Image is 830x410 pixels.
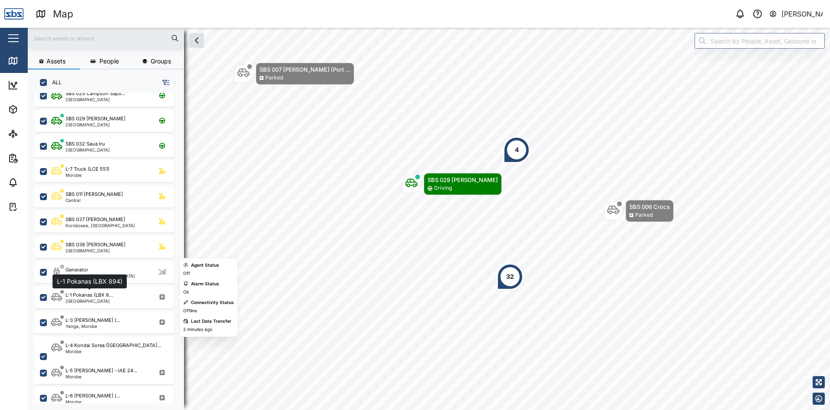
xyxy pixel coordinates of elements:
div: Map marker [497,264,523,290]
div: L-3 [PERSON_NAME] (... [66,317,120,324]
div: L-7 Truck (LCE 551) [66,165,109,173]
div: 32 [506,272,514,281]
div: L-1 Pokanas (LBX 8... [66,291,113,299]
div: Dashboard [23,80,62,90]
div: [GEOGRAPHIC_DATA] [66,299,113,303]
label: ALL [47,79,62,86]
div: Map [23,56,42,66]
div: 4 [515,145,519,155]
div: Sites [23,129,43,139]
div: Last Data Transfer [191,318,231,325]
div: Map [53,7,73,22]
div: Tasks [23,202,46,212]
div: Central [66,198,123,202]
span: People [99,58,119,64]
button: [PERSON_NAME] [769,8,823,20]
div: SBS 029 [PERSON_NAME] [428,175,498,184]
div: Assets [23,105,49,114]
div: Map marker [234,63,354,85]
div: SBS 037 [PERSON_NAME] [66,216,125,223]
div: Connectivity Status [191,299,234,306]
div: Off [183,270,190,277]
div: SBS 038 [PERSON_NAME] [66,241,125,248]
div: SBS 007 [PERSON_NAME] (Port ... [260,65,350,74]
div: Morobe [66,374,137,379]
div: L-4 Kondai Sorea ([GEOGRAPHIC_DATA]... [66,342,161,349]
div: Morobe [66,173,109,177]
div: SBS 032 Saua Iru [66,140,105,148]
div: [PERSON_NAME] [781,9,823,20]
div: Driving [434,184,452,192]
div: 2 minutes ago [183,326,212,333]
span: Assets [46,58,66,64]
div: Ok [183,289,189,296]
div: Alarms [23,178,49,187]
div: Agent Status [191,262,219,269]
div: Map marker [504,137,530,163]
div: SBS 006 Crocs [629,202,670,211]
div: Parked [265,74,283,82]
div: Yanga, Morobe [66,324,120,328]
input: Search by People, Asset, Geozone or Place [695,33,825,49]
div: L-6 [PERSON_NAME] (... [66,392,120,400]
div: Parked [635,211,653,219]
div: Reports [23,153,52,163]
div: Map marker [402,173,502,195]
div: L-5 [PERSON_NAME] - IAE 24... [66,367,137,374]
div: [GEOGRAPHIC_DATA] [66,122,125,127]
div: [GEOGRAPHIC_DATA] [66,148,110,152]
div: Generator [66,266,88,274]
div: Alarm Status [191,281,219,288]
div: Korobosea, [GEOGRAPHIC_DATA] [66,223,135,228]
div: Offline [183,307,197,314]
div: [GEOGRAPHIC_DATA] [66,97,125,102]
div: Morobe [66,400,120,404]
div: Korobosea, [GEOGRAPHIC_DATA] [66,274,135,278]
div: SBS 029 [PERSON_NAME] [66,115,125,122]
span: Groups [151,58,171,64]
div: Morobe [66,349,161,354]
input: Search assets or drivers [33,32,179,45]
div: Map marker [604,200,674,222]
div: SBS 025 Campson Sapu... [66,90,125,97]
div: grid [35,93,184,403]
canvas: Map [28,28,830,410]
div: SBS 011 [PERSON_NAME] [66,191,123,198]
img: Main Logo [4,4,23,23]
div: [GEOGRAPHIC_DATA] [66,248,125,253]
